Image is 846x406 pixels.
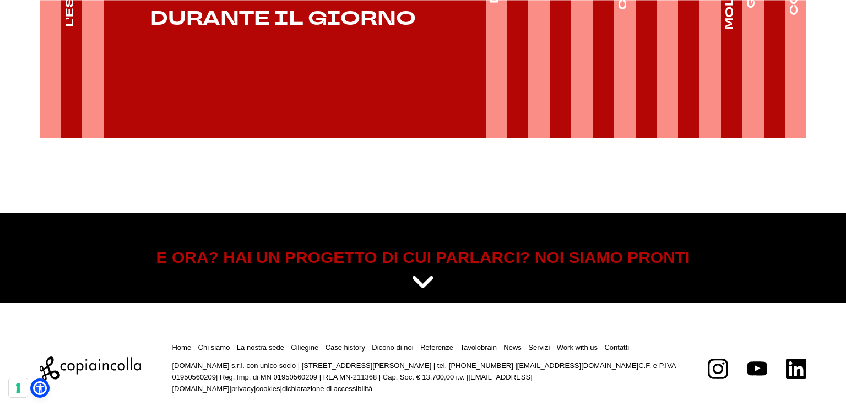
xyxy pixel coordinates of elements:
button: Le tue preferenze relative al consenso per le tecnologie di tracciamento [9,378,28,397]
a: dichiarazione di accessibilità [282,385,372,393]
a: Case history [326,343,365,352]
a: Open Accessibility Menu [33,381,47,395]
a: privacy [231,385,254,393]
a: La nostra sede [237,343,284,352]
p: [DOMAIN_NAME] s.r.l. con unico socio | [STREET_ADDRESS][PERSON_NAME] | tel. [PHONE_NUMBER] | C.F.... [172,360,676,394]
h5: E ORA? HAI UN PROGETTO DI CUI PARLARCI? NOI SIAMO PRONTI [48,246,799,269]
a: Work with us [557,343,598,352]
a: Ciliegine [291,343,318,352]
a: cookies [256,385,280,393]
a: Contatti [604,343,629,352]
a: Servizi [528,343,550,352]
a: Chi siamo [198,343,230,352]
a: Referenze [420,343,453,352]
a: [EMAIL_ADDRESS][DOMAIN_NAME] [517,361,638,370]
a: [EMAIL_ADDRESS][DOMAIN_NAME] [172,373,532,393]
a: Dicono di noi [372,343,413,352]
a: News [503,343,522,352]
a: Home [172,343,191,352]
a: Tavolobrain [460,343,497,352]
